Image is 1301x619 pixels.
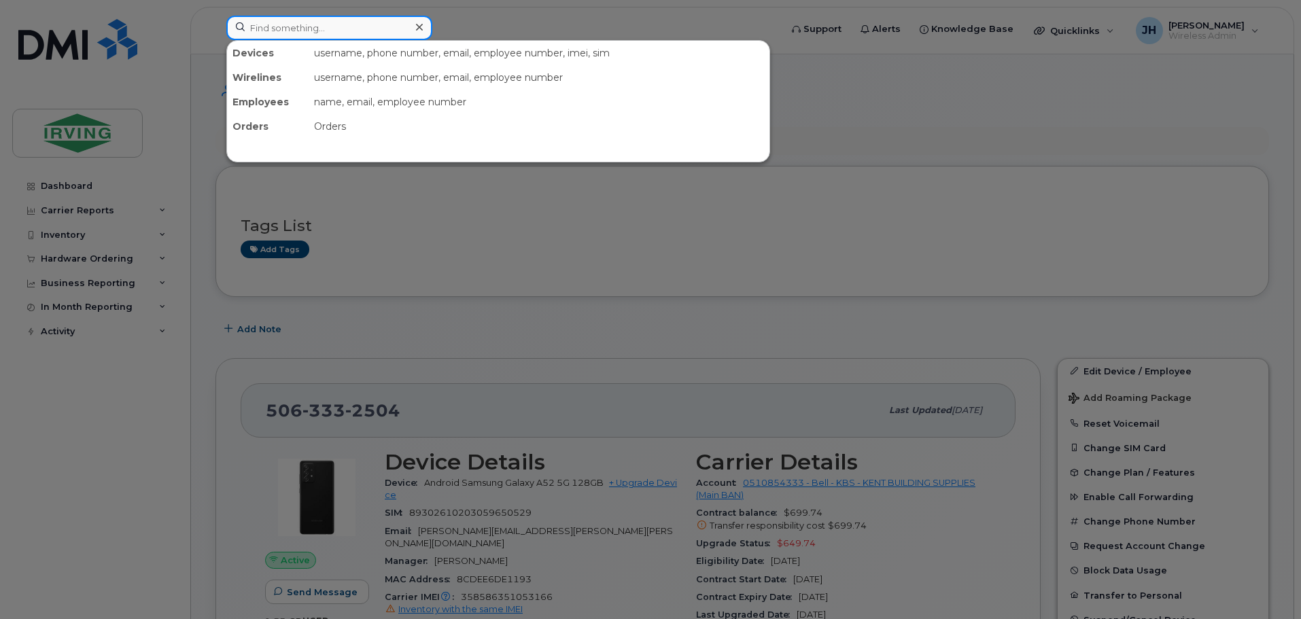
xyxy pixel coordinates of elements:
div: Orders [309,114,769,139]
div: Employees [227,90,309,114]
div: username, phone number, email, employee number [309,65,769,90]
div: username, phone number, email, employee number, imei, sim [309,41,769,65]
div: name, email, employee number [309,90,769,114]
div: Orders [227,114,309,139]
div: Wirelines [227,65,309,90]
div: Devices [227,41,309,65]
